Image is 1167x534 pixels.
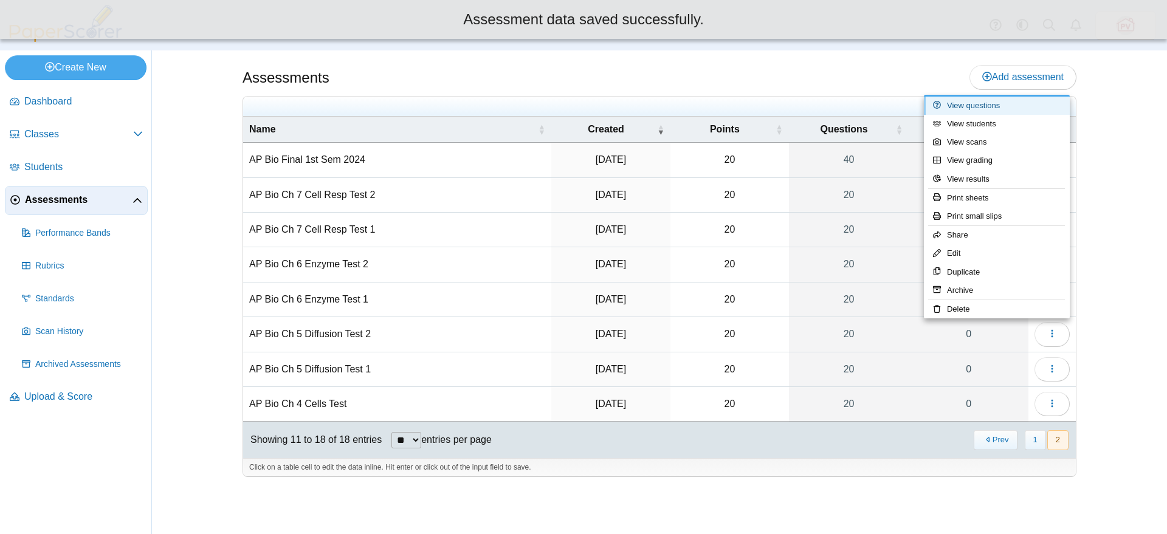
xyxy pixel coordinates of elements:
a: 0 [909,143,1028,177]
td: AP Bio Ch 5 Diffusion Test 1 [243,352,551,387]
td: 20 [670,387,789,422]
td: 20 [670,317,789,352]
td: AP Bio Ch 6 Enzyme Test 2 [243,247,551,282]
time: Dec 4, 2024 at 11:04 AM [596,190,626,200]
a: View scans [924,133,1070,151]
div: Click on a table cell to edit the data inline. Hit enter or click out of the input field to save. [243,458,1076,476]
div: Assessment data saved successfully. [9,9,1158,30]
time: Sep 27, 2024 at 10:50 AM [596,399,626,409]
span: Assessments [25,193,133,207]
time: Oct 22, 2024 at 11:12 AM [596,364,626,374]
nav: pagination [972,430,1069,450]
h1: Assessments [243,67,329,88]
span: Created : Activate to remove sorting [657,123,664,135]
span: Standards [35,293,143,305]
a: Print small slips [924,207,1070,225]
a: 40 [789,143,909,177]
span: Classes [24,128,133,141]
a: Share [924,226,1070,244]
a: 20 [789,213,909,247]
time: Dec 12, 2024 at 9:09 AM [596,154,626,165]
a: Print sheets [924,189,1070,207]
td: 20 [670,282,789,317]
span: Upload & Score [24,390,143,403]
td: 20 [670,213,789,247]
span: Add assessment [982,72,1064,82]
td: AP Bio Ch 4 Cells Test [243,387,551,422]
a: Dashboard [5,87,148,117]
time: Oct 22, 2024 at 11:16 AM [596,329,626,339]
td: 20 [670,352,789,387]
a: 0 [909,352,1028,386]
a: Create New [5,55,146,80]
a: Standards [17,284,148,313]
a: View results [924,170,1070,188]
a: 0 [909,213,1028,247]
span: Rubrics [35,260,143,272]
a: Performance Bands [17,219,148,248]
span: Name : Activate to sort [538,123,545,135]
time: Dec 4, 2024 at 11:04 AM [596,224,626,234]
td: AP Bio Ch 5 Diffusion Test 2 [243,317,551,352]
span: Students [915,123,1013,136]
span: Dashboard [24,95,143,108]
span: Archived Assessments [35,358,143,371]
span: Questions [795,123,893,136]
td: AP Bio Final 1st Sem 2024 [243,143,551,177]
label: entries per page [421,434,492,445]
td: 20 [670,143,789,177]
a: 20 [789,178,909,212]
a: Classes [5,120,148,149]
a: View grading [924,151,1070,169]
a: Students [5,153,148,182]
a: Rubrics [17,252,148,281]
td: 20 [670,247,789,282]
a: Assessments [5,186,148,215]
a: 20 [789,282,909,317]
a: 0 [909,387,1028,421]
button: Previous [974,430,1017,450]
td: AP Bio Ch 7 Cell Resp Test 2 [243,178,551,213]
td: 20 [670,178,789,213]
a: View questions [924,97,1070,115]
a: Duplicate [924,263,1070,281]
span: Questions : Activate to sort [895,123,903,135]
span: Performance Bands [35,227,143,239]
a: PaperScorer [5,33,126,44]
span: Points [676,123,773,136]
a: Edit [924,244,1070,262]
span: Name [249,123,535,136]
td: AP Bio Ch 6 Enzyme Test 1 [243,282,551,317]
span: Scan History [35,326,143,338]
a: View students [924,115,1070,133]
a: 20 [789,317,909,351]
a: 0 [909,317,1028,351]
a: 20 [789,387,909,421]
a: Scan History [17,317,148,346]
a: 20 [789,247,909,281]
span: Students [24,160,143,174]
span: Created [557,123,655,136]
a: 0 [909,178,1028,212]
button: 1 [1025,430,1046,450]
a: Archived Assessments [17,350,148,379]
time: Nov 12, 2024 at 10:30 AM [596,294,626,304]
span: Points : Activate to sort [776,123,783,135]
button: 2 [1047,430,1069,450]
div: Showing 11 to 18 of 18 entries [243,422,382,458]
a: 20 [789,352,909,386]
a: Add assessment [969,65,1076,89]
td: AP Bio Ch 7 Cell Resp Test 1 [243,213,551,247]
a: Delete [924,300,1070,318]
a: Archive [924,281,1070,300]
a: Upload & Score [5,383,148,412]
time: Nov 12, 2024 at 10:31 AM [596,259,626,269]
a: 0 [909,247,1028,281]
a: 0 [909,282,1028,317]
